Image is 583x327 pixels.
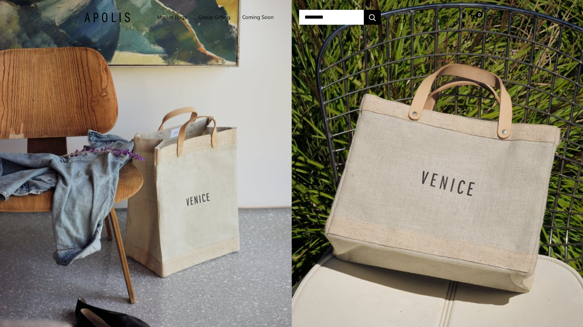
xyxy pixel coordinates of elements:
[470,12,499,23] a: 0 Cart
[299,10,364,25] input: Search...
[364,10,381,25] button: Search
[242,13,274,22] a: Coming Soon
[199,13,230,22] a: Group Gifting
[476,11,483,18] span: 0
[394,8,419,18] span: Currency
[394,17,412,24] span: USD $
[434,13,458,21] a: My Account
[157,13,187,22] a: Market Bags
[487,14,499,21] span: Cart
[394,16,419,26] button: USD $
[84,13,130,22] img: Apolis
